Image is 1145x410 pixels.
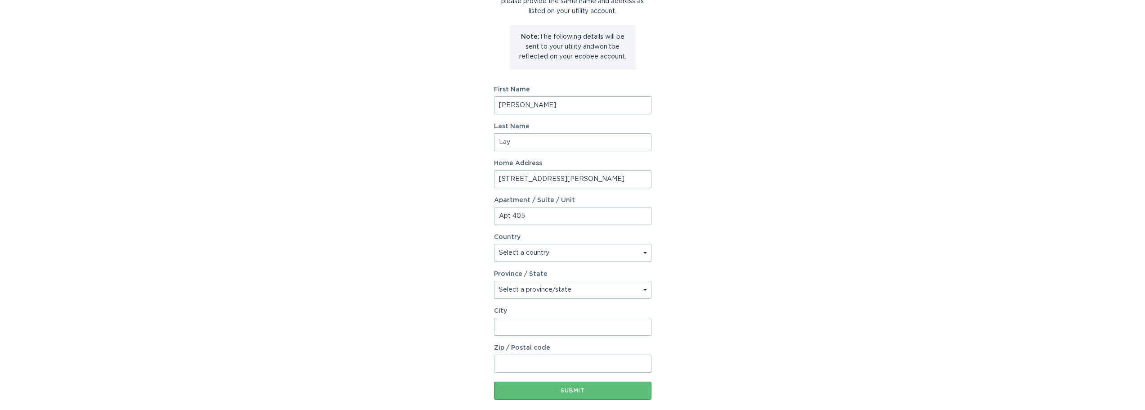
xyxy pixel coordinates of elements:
[494,345,651,351] label: Zip / Postal code
[498,388,647,393] div: Submit
[494,234,521,240] label: Country
[494,86,651,93] label: First Name
[494,123,651,130] label: Last Name
[516,32,629,62] p: The following details will be sent to your utility and won't be reflected on your ecobee account.
[494,197,651,203] label: Apartment / Suite / Unit
[521,34,539,40] strong: Note:
[494,382,651,400] button: Submit
[494,271,548,277] label: Province / State
[494,160,651,167] label: Home Address
[494,308,651,314] label: City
